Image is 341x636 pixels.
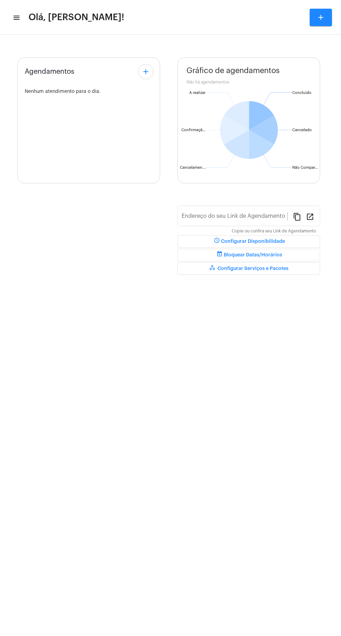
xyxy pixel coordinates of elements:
[177,249,320,261] button: Bloquear Datas/Horários
[25,68,74,75] span: Agendamentos
[177,262,320,275] button: Configurar Serviços e Pacotes
[209,264,217,273] mat-icon: workspaces_outlined
[181,128,206,132] text: Confirmaçã...
[232,229,316,234] mat-hint: Copie ou confira seu Link de Agendamento
[209,266,288,271] span: Configurar Serviços e Pacotes
[189,91,206,95] text: A realizar
[182,214,287,221] input: Link
[142,67,150,76] mat-icon: add
[180,166,206,169] text: Cancelamen...
[293,212,301,221] mat-icon: content_copy
[213,237,221,246] mat-icon: schedule
[213,239,285,244] span: Configurar Disponibilidade
[13,14,19,22] mat-icon: sidenav icon
[25,89,153,94] div: Nenhum atendimento para o dia.
[29,12,124,23] span: Olá, [PERSON_NAME]!
[317,13,325,22] mat-icon: add
[292,91,311,95] text: Concluído
[306,212,314,221] mat-icon: open_in_new
[177,235,320,248] button: Configurar Disponibilidade
[292,166,318,169] text: Não Compar...
[215,251,224,259] mat-icon: event_busy
[292,128,312,132] text: Cancelado
[215,253,282,257] span: Bloquear Datas/Horários
[187,66,280,75] span: Gráfico de agendamentos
